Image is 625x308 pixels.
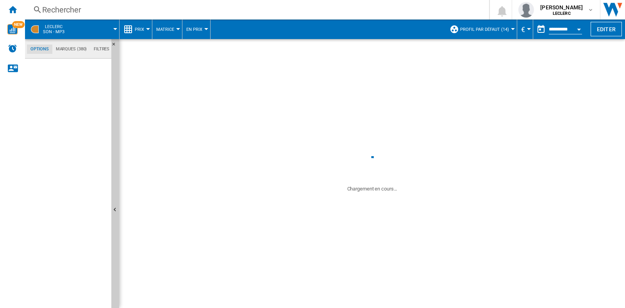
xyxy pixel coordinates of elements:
img: wise-card.svg [7,24,18,34]
img: alerts-logo.svg [8,44,17,53]
img: profile.jpg [518,2,534,18]
div: Rechercher [42,4,469,15]
b: LECLERC [553,11,571,16]
span: [PERSON_NAME] [540,4,583,11]
span: NEW [12,21,25,28]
